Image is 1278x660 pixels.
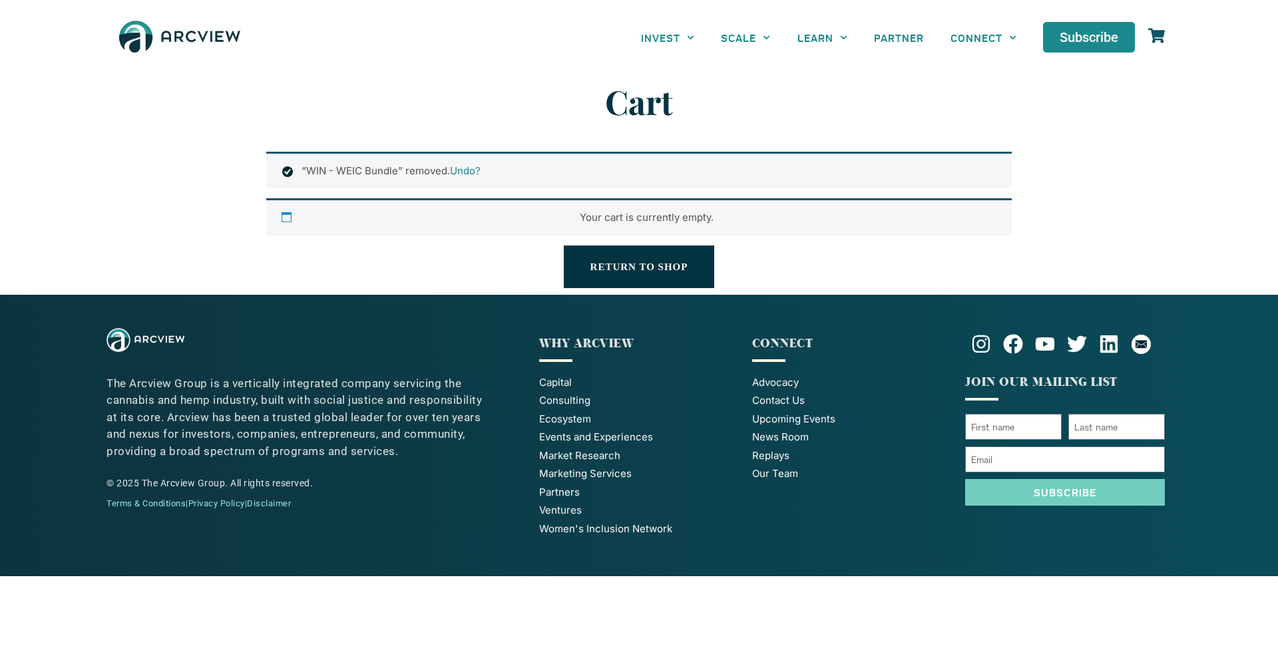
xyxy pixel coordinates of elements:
[539,466,739,482] a: Marketing Services
[752,466,952,482] a: Our Team
[266,152,1012,189] div: “WIN - WEIC Bundle” removed.
[106,498,186,508] a: Terms & Conditions
[106,375,483,460] p: The Arcview Group is a vertically integrated company servicing the cannabis and hemp industry, bu...
[539,485,580,500] span: Partners
[752,335,952,353] div: CONNECT
[539,522,739,537] a: Women's Inclusion Network
[752,430,809,445] span: News Room
[752,466,798,482] span: Our Team
[539,448,739,464] a: Market Research
[628,23,708,53] a: INVEST
[752,393,952,409] a: Contact Us
[280,82,998,122] h1: Cart
[937,23,1030,53] a: CONNECT
[113,13,246,62] img: The Arcview Group
[628,23,1030,53] nav: Menu
[106,497,483,510] div: | |
[1060,31,1118,44] span: Subscribe
[564,246,715,288] a: Return to shop
[752,375,799,391] span: Advocacy
[861,23,937,53] a: PARTNER
[708,23,783,53] a: SCALE
[965,479,1165,506] button: Subscribe
[539,448,620,464] span: Market Research
[1068,414,1165,440] input: Last name
[752,412,835,427] span: Upcoming Events
[539,412,591,427] span: Ecosystem
[752,412,952,427] a: Upcoming Events
[106,328,184,352] img: The Arcview Group
[539,466,632,482] span: Marketing Services
[539,393,739,409] a: Consulting
[106,476,483,490] div: © 2025 The Arcview Group. All rights reserved.
[539,522,672,537] span: Women's Inclusion Network
[1034,487,1097,498] span: Subscribe
[539,393,590,409] span: Consulting
[965,414,1062,440] input: First name
[752,448,789,464] span: Replays
[539,430,739,445] a: Events and Experiences
[539,335,739,353] p: WHY ARCVIEW
[539,485,739,500] a: Partners
[247,498,291,508] a: Disclaimer
[752,448,952,464] a: Replays
[752,393,805,409] span: Contact Us
[450,164,481,179] a: Undo?
[539,375,739,391] a: Capital
[1043,22,1135,53] a: Subscribe
[539,375,572,391] span: Capital
[539,430,653,445] span: Events and Experiences
[266,198,1012,236] div: Your cart is currently empty.
[539,412,739,427] a: Ecosystem
[965,373,1165,391] p: JOIN OUR MAILING LIST
[188,498,245,508] a: Privacy Policy
[752,430,952,445] a: News Room
[539,503,739,518] a: Ventures
[784,23,861,53] a: LEARN
[752,375,952,391] a: Advocacy
[965,414,1165,512] form: Mailing list
[539,503,582,518] span: Ventures
[965,446,1165,472] input: Email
